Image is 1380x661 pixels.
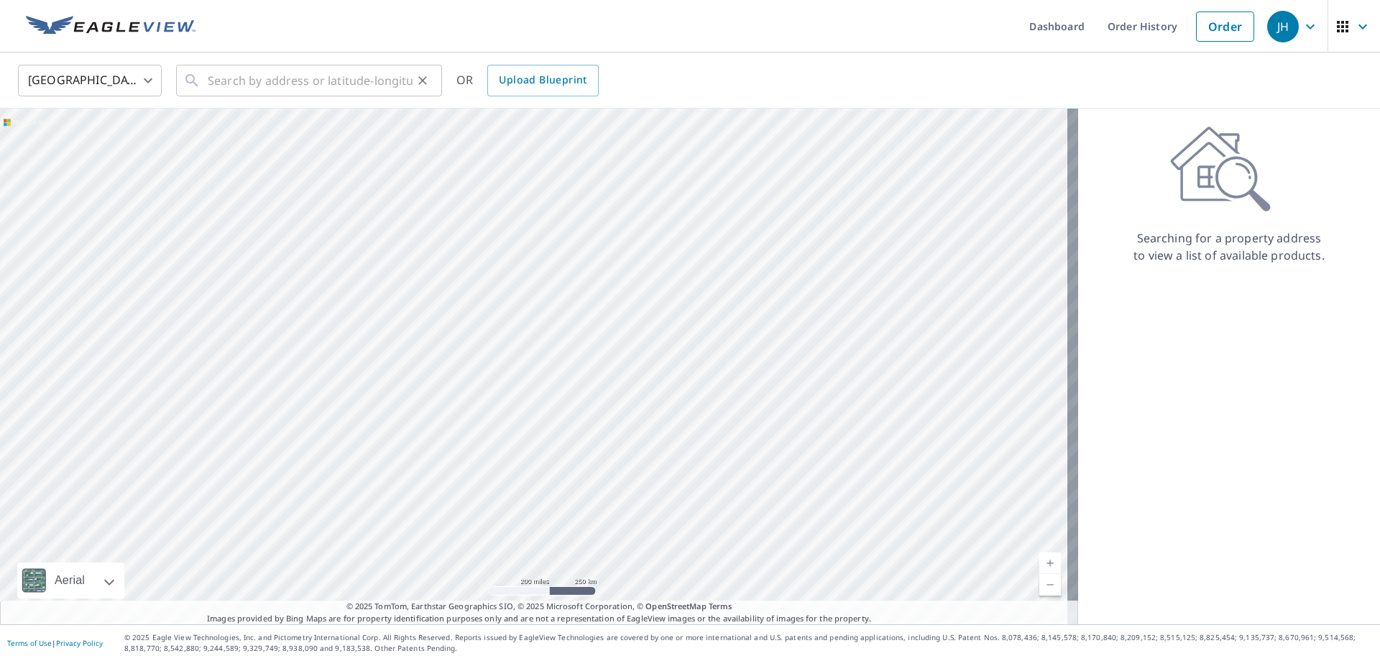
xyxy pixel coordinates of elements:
span: © 2025 TomTom, Earthstar Geographics SIO, © 2025 Microsoft Corporation, © [346,601,732,613]
a: Current Level 5, Zoom In [1039,552,1061,574]
p: © 2025 Eagle View Technologies, Inc. and Pictometry International Corp. All Rights Reserved. Repo... [124,632,1373,654]
input: Search by address or latitude-longitude [208,60,413,101]
div: Aerial [17,562,124,598]
a: Current Level 5, Zoom Out [1039,574,1061,596]
p: | [7,639,103,647]
a: Order [1196,12,1254,42]
div: JH [1267,11,1299,42]
img: EV Logo [26,16,195,37]
p: Searching for a property address to view a list of available products. [1133,229,1325,264]
a: OpenStreetMap [645,601,706,611]
div: [GEOGRAPHIC_DATA] [18,60,162,101]
a: Terms of Use [7,638,52,648]
div: OR [456,65,599,96]
span: Upload Blueprint [499,71,586,89]
button: Clear [413,70,433,91]
a: Terms [709,601,732,611]
a: Privacy Policy [56,638,103,648]
a: Upload Blueprint [487,65,598,96]
div: Aerial [50,562,89,598]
